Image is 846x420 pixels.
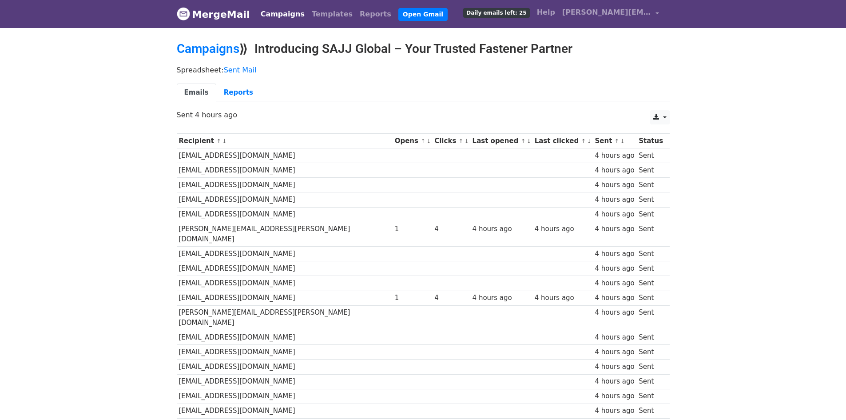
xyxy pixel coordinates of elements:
[636,330,665,345] td: Sent
[464,138,469,144] a: ↓
[636,389,665,404] td: Sent
[581,138,586,144] a: ↑
[222,138,227,144] a: ↓
[177,374,393,389] td: [EMAIL_ADDRESS][DOMAIN_NAME]
[216,138,221,144] a: ↑
[177,389,393,404] td: [EMAIL_ADDRESS][DOMAIN_NAME]
[636,305,665,330] td: Sent
[177,41,670,56] h2: ⟫ Introducing SAJJ Global – Your Trusted Fastener Partner
[473,224,530,234] div: 4 hours ago
[463,8,529,18] span: Daily emails left: 25
[533,4,559,21] a: Help
[636,276,665,291] td: Sent
[595,308,634,318] div: 4 hours ago
[426,138,431,144] a: ↓
[595,180,634,190] div: 4 hours ago
[636,148,665,163] td: Sent
[177,41,239,56] a: Campaigns
[562,7,651,18] span: [PERSON_NAME][EMAIL_ADDRESS][DOMAIN_NAME]
[636,345,665,360] td: Sent
[216,84,261,102] a: Reports
[595,391,634,401] div: 4 hours ago
[177,178,393,192] td: [EMAIL_ADDRESS][DOMAIN_NAME]
[434,293,468,303] div: 4
[615,138,620,144] a: ↑
[177,330,393,345] td: [EMAIL_ADDRESS][DOMAIN_NAME]
[636,291,665,305] td: Sent
[356,5,395,23] a: Reports
[636,360,665,374] td: Sent
[398,8,448,21] a: Open Gmail
[532,134,593,148] th: Last clicked
[177,247,393,261] td: [EMAIL_ADDRESS][DOMAIN_NAME]
[636,134,665,148] th: Status
[636,163,665,178] td: Sent
[595,293,634,303] div: 4 hours ago
[177,84,216,102] a: Emails
[595,376,634,387] div: 4 hours ago
[224,66,257,74] a: Sent Mail
[459,138,464,144] a: ↑
[559,4,663,24] a: [PERSON_NAME][EMAIL_ADDRESS][DOMAIN_NAME]
[535,293,591,303] div: 4 hours ago
[636,374,665,389] td: Sent
[432,134,470,148] th: Clicks
[595,332,634,343] div: 4 hours ago
[177,404,393,418] td: [EMAIL_ADDRESS][DOMAIN_NAME]
[526,138,531,144] a: ↓
[535,224,591,234] div: 4 hours ago
[636,207,665,222] td: Sent
[393,134,433,148] th: Opens
[595,151,634,161] div: 4 hours ago
[177,5,250,24] a: MergeMail
[595,209,634,220] div: 4 hours ago
[636,247,665,261] td: Sent
[595,195,634,205] div: 4 hours ago
[636,178,665,192] td: Sent
[595,165,634,176] div: 4 hours ago
[595,249,634,259] div: 4 hours ago
[595,264,634,274] div: 4 hours ago
[620,138,625,144] a: ↓
[595,406,634,416] div: 4 hours ago
[595,362,634,372] div: 4 hours ago
[177,110,670,120] p: Sent 4 hours ago
[636,261,665,276] td: Sent
[177,148,393,163] td: [EMAIL_ADDRESS][DOMAIN_NAME]
[308,5,356,23] a: Templates
[177,276,393,291] td: [EMAIL_ADDRESS][DOMAIN_NAME]
[177,7,190,20] img: MergeMail logo
[177,192,393,207] td: [EMAIL_ADDRESS][DOMAIN_NAME]
[177,345,393,360] td: [EMAIL_ADDRESS][DOMAIN_NAME]
[470,134,532,148] th: Last opened
[395,293,430,303] div: 1
[177,134,393,148] th: Recipient
[177,305,393,330] td: [PERSON_NAME][EMAIL_ADDRESS][PERSON_NAME][DOMAIN_NAME]
[395,224,430,234] div: 1
[636,222,665,247] td: Sent
[177,222,393,247] td: [PERSON_NAME][EMAIL_ADDRESS][PERSON_NAME][DOMAIN_NAME]
[636,404,665,418] td: Sent
[257,5,308,23] a: Campaigns
[460,4,533,21] a: Daily emails left: 25
[593,134,637,148] th: Sent
[587,138,592,144] a: ↓
[177,207,393,222] td: [EMAIL_ADDRESS][DOMAIN_NAME]
[177,65,670,75] p: Spreadsheet:
[177,291,393,305] td: [EMAIL_ADDRESS][DOMAIN_NAME]
[177,163,393,178] td: [EMAIL_ADDRESS][DOMAIN_NAME]
[177,360,393,374] td: [EMAIL_ADDRESS][DOMAIN_NAME]
[434,224,468,234] div: 4
[595,347,634,357] div: 4 hours ago
[595,278,634,288] div: 4 hours ago
[473,293,530,303] div: 4 hours ago
[595,224,634,234] div: 4 hours ago
[636,192,665,207] td: Sent
[177,261,393,276] td: [EMAIL_ADDRESS][DOMAIN_NAME]
[521,138,526,144] a: ↑
[421,138,425,144] a: ↑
